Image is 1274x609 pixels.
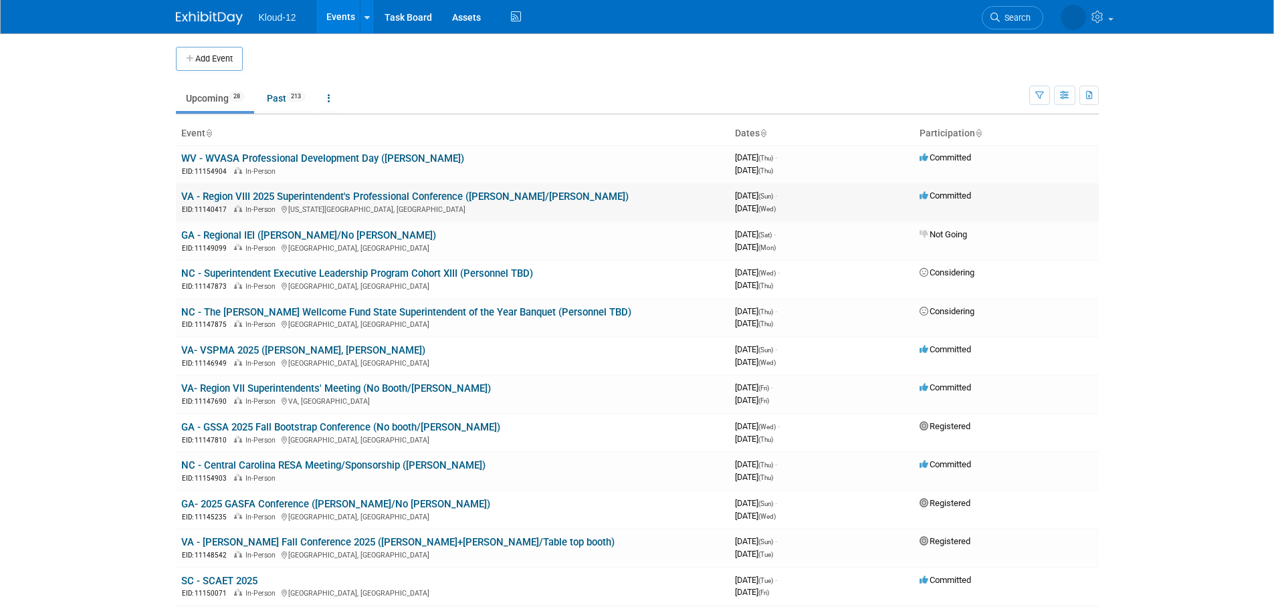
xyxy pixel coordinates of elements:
[735,267,780,277] span: [DATE]
[775,344,777,354] span: -
[775,306,777,316] span: -
[181,280,724,291] div: [GEOGRAPHIC_DATA], [GEOGRAPHIC_DATA]
[287,92,305,102] span: 213
[758,244,776,251] span: (Mon)
[182,552,232,559] span: EID: 11148542
[245,167,280,176] span: In-Person
[181,152,464,164] a: WV - WVASA Professional Development Day ([PERSON_NAME])
[245,589,280,598] span: In-Person
[735,318,773,328] span: [DATE]
[234,513,242,519] img: In-Person Event
[758,577,773,584] span: (Tue)
[182,513,232,521] span: EID: 11145235
[181,318,724,330] div: [GEOGRAPHIC_DATA], [GEOGRAPHIC_DATA]
[181,421,500,433] a: GA - GSSA 2025 Fall Bootstrap Conference (No booth/[PERSON_NAME])
[920,191,971,201] span: Committed
[778,267,780,277] span: -
[758,589,769,596] span: (Fri)
[920,382,971,392] span: Committed
[735,357,776,367] span: [DATE]
[181,575,257,587] a: SC - SCAET 2025
[735,498,777,508] span: [DATE]
[181,459,486,471] a: NC - Central Carolina RESA Meeting/Sponsorship ([PERSON_NAME])
[181,549,724,560] div: [GEOGRAPHIC_DATA], [GEOGRAPHIC_DATA]
[735,152,777,162] span: [DATE]
[735,191,777,201] span: [DATE]
[234,436,242,443] img: In-Person Event
[758,346,773,354] span: (Sun)
[181,344,425,356] a: VA- VSPMA 2025 ([PERSON_NAME], [PERSON_NAME])
[234,205,242,212] img: In-Person Event
[181,357,724,368] div: [GEOGRAPHIC_DATA], [GEOGRAPHIC_DATA]
[775,152,777,162] span: -
[182,206,232,213] span: EID: 11140417
[920,152,971,162] span: Committed
[914,122,1099,145] th: Participation
[735,549,773,559] span: [DATE]
[205,128,212,138] a: Sort by Event Name
[775,459,777,469] span: -
[775,498,777,508] span: -
[229,92,244,102] span: 28
[234,551,242,558] img: In-Person Event
[181,536,615,548] a: VA - [PERSON_NAME] Fall Conference 2025 ([PERSON_NAME]+[PERSON_NAME]/Table top booth)
[182,360,232,367] span: EID: 11146949
[182,245,232,252] span: EID: 11149099
[735,382,773,392] span: [DATE]
[234,320,242,327] img: In-Person Event
[735,459,777,469] span: [DATE]
[182,475,232,482] span: EID: 11154903
[181,191,629,203] a: VA - Region VIII 2025 Superintendent's Professional Conference ([PERSON_NAME]/[PERSON_NAME])
[735,344,777,354] span: [DATE]
[758,500,773,507] span: (Sun)
[758,154,773,162] span: (Thu)
[735,421,780,431] span: [DATE]
[982,6,1043,29] a: Search
[735,395,769,405] span: [DATE]
[181,306,631,318] a: NC - The [PERSON_NAME] Wellcome Fund State Superintendent of the Year Banquet (Personnel TBD)
[758,269,776,277] span: (Wed)
[1061,5,1086,30] img: Kelli Martines
[758,397,769,404] span: (Fri)
[181,267,533,279] a: NC - Superintendent Executive Leadership Program Cohort XIII (Personnel TBD)
[735,472,773,482] span: [DATE]
[771,382,773,392] span: -
[234,244,242,251] img: In-Person Event
[758,436,773,443] span: (Thu)
[176,47,243,71] button: Add Event
[760,128,766,138] a: Sort by Start Date
[182,321,232,328] span: EID: 11147875
[735,434,773,444] span: [DATE]
[245,397,280,406] span: In-Person
[775,191,777,201] span: -
[735,536,777,546] span: [DATE]
[730,122,914,145] th: Dates
[758,205,776,213] span: (Wed)
[181,382,491,394] a: VA- Region VII Superintendents' Meeting (No Booth/[PERSON_NAME])
[181,498,490,510] a: GA- 2025 GASFA Conference ([PERSON_NAME]/No [PERSON_NAME])
[245,474,280,483] span: In-Person
[182,398,232,405] span: EID: 11147690
[245,551,280,560] span: In-Person
[257,86,315,111] a: Past213
[234,474,242,481] img: In-Person Event
[758,320,773,328] span: (Thu)
[234,359,242,366] img: In-Person Event
[176,122,730,145] th: Event
[735,587,769,597] span: [DATE]
[758,513,776,520] span: (Wed)
[245,320,280,329] span: In-Person
[920,229,967,239] span: Not Going
[920,344,971,354] span: Committed
[758,461,773,469] span: (Thu)
[774,229,776,239] span: -
[920,498,970,508] span: Registered
[181,511,724,522] div: [GEOGRAPHIC_DATA], [GEOGRAPHIC_DATA]
[758,193,773,200] span: (Sun)
[234,397,242,404] img: In-Person Event
[758,551,773,558] span: (Tue)
[775,575,777,585] span: -
[758,231,772,239] span: (Sat)
[182,168,232,175] span: EID: 11154904
[181,587,724,598] div: [GEOGRAPHIC_DATA], [GEOGRAPHIC_DATA]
